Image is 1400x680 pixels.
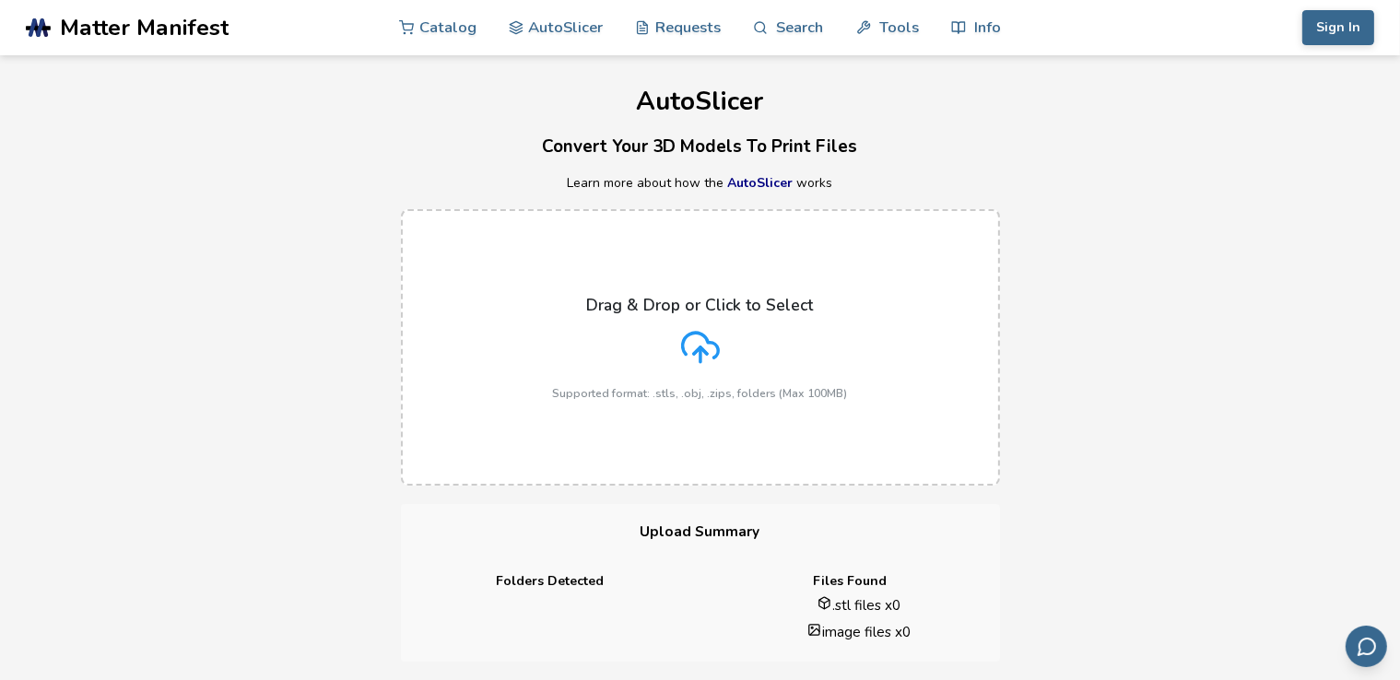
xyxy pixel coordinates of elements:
button: Send feedback via email [1346,626,1387,667]
span: Matter Manifest [60,15,229,41]
p: Supported format: .stls, .obj, .zips, folders (Max 100MB) [553,387,848,400]
li: .stl files x 0 [732,595,987,615]
h3: Upload Summary [401,504,1000,560]
p: Drag & Drop or Click to Select [587,296,814,314]
li: image files x 0 [732,622,987,641]
h4: Folders Detected [414,574,688,589]
h4: Files Found [713,574,987,589]
a: AutoSlicer [728,174,794,192]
